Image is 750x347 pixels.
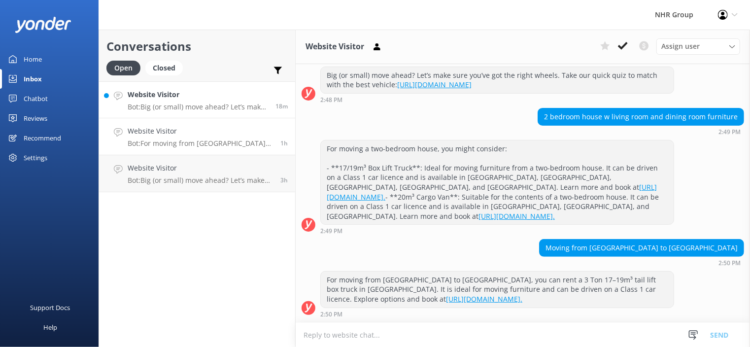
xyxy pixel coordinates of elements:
[24,128,61,148] div: Recommend
[128,139,273,148] p: Bot: For moving from [GEOGRAPHIC_DATA] to [GEOGRAPHIC_DATA], you can rent a 3 Ton 17–19m³ tail li...
[718,129,741,135] strong: 2:49 PM
[145,62,188,73] a: Closed
[31,298,70,317] div: Support Docs
[280,139,288,147] span: Oct 15 2025 02:50pm (UTC +13:00) Pacific/Auckland
[15,17,71,33] img: yonder-white-logo.png
[538,128,744,135] div: Oct 15 2025 02:49pm (UTC +13:00) Pacific/Auckland
[539,259,744,266] div: Oct 15 2025 02:50pm (UTC +13:00) Pacific/Auckland
[321,140,674,225] div: For moving a two-bedroom house, you might consider: - **17/19m³ Box Lift Truck**: Ideal for movin...
[538,108,744,125] div: 2 bedroom house w living room and dining room furniture
[327,182,657,202] a: [URL][DOMAIN_NAME].
[397,80,472,89] a: [URL][DOMAIN_NAME]
[320,97,342,103] strong: 2:48 PM
[128,176,273,185] p: Bot: Big (or small) move ahead? Let’s make sure you’ve got the right wheels. Take our quick quiz ...
[275,102,288,110] span: Oct 15 2025 03:43pm (UTC +13:00) Pacific/Auckland
[320,312,342,317] strong: 2:50 PM
[24,89,48,108] div: Chatbot
[718,260,741,266] strong: 2:50 PM
[478,211,555,221] a: [URL][DOMAIN_NAME].
[320,228,342,234] strong: 2:49 PM
[128,89,268,100] h4: Website Visitor
[106,37,288,56] h2: Conversations
[661,41,700,52] span: Assign user
[145,61,183,75] div: Closed
[446,294,522,304] a: [URL][DOMAIN_NAME].
[99,81,295,118] a: Website VisitorBot:Big (or small) move ahead? Let’s make sure you’ve got the right wheels. Take o...
[24,148,47,168] div: Settings
[320,227,674,234] div: Oct 15 2025 02:49pm (UTC +13:00) Pacific/Auckland
[656,38,740,54] div: Assign User
[99,118,295,155] a: Website VisitorBot:For moving from [GEOGRAPHIC_DATA] to [GEOGRAPHIC_DATA], you can rent a 3 Ton 1...
[128,126,273,137] h4: Website Visitor
[306,40,364,53] h3: Website Visitor
[99,155,295,192] a: Website VisitorBot:Big (or small) move ahead? Let’s make sure you’ve got the right wheels. Take o...
[24,49,42,69] div: Home
[128,103,268,111] p: Bot: Big (or small) move ahead? Let’s make sure you’ve got the right wheels. Take our quick quiz ...
[320,311,674,317] div: Oct 15 2025 02:50pm (UTC +13:00) Pacific/Auckland
[321,272,674,308] div: For moving from [GEOGRAPHIC_DATA] to [GEOGRAPHIC_DATA], you can rent a 3 Ton 17–19m³ tail lift bo...
[24,69,42,89] div: Inbox
[106,61,140,75] div: Open
[321,67,674,93] div: Big (or small) move ahead? Let’s make sure you’ve got the right wheels. Take our quick quiz to ma...
[24,108,47,128] div: Reviews
[320,96,674,103] div: Oct 15 2025 02:48pm (UTC +13:00) Pacific/Auckland
[540,240,744,256] div: Moving from [GEOGRAPHIC_DATA] to [GEOGRAPHIC_DATA]
[280,176,288,184] span: Oct 15 2025 12:52pm (UTC +13:00) Pacific/Auckland
[43,317,57,337] div: Help
[106,62,145,73] a: Open
[128,163,273,173] h4: Website Visitor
